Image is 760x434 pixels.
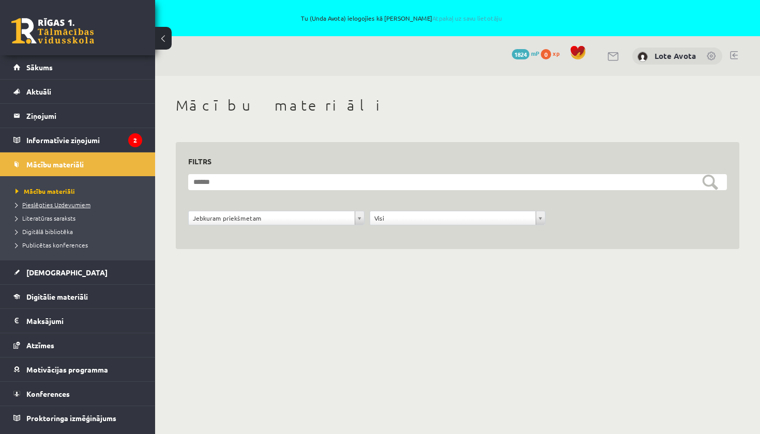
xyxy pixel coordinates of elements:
span: Aktuāli [26,87,51,96]
span: mP [531,49,539,57]
a: Digitālie materiāli [13,285,142,308]
a: Proktoringa izmēģinājums [13,406,142,430]
a: 1824 mP [512,49,539,57]
span: Mācību materiāli [16,187,75,195]
a: Rīgas 1. Tālmācības vidusskola [11,18,94,44]
legend: Informatīvie ziņojumi [26,128,142,152]
a: Sākums [13,55,142,79]
span: Pieslēgties Uzdevumiem [16,200,90,209]
a: Digitālā bibliotēka [16,227,145,236]
span: Sākums [26,63,53,72]
a: Aktuāli [13,80,142,103]
a: Ziņojumi [13,104,142,128]
a: 0 xp [541,49,565,57]
a: Pieslēgties Uzdevumiem [16,200,145,209]
span: Digitālie materiāli [26,292,88,301]
h3: Filtrs [188,154,715,168]
a: Atzīmes [13,333,142,357]
span: 1824 [512,49,529,59]
a: Maksājumi [13,309,142,333]
span: Literatūras saraksts [16,214,75,222]
a: Konferences [13,382,142,406]
a: Lote Avota [655,51,696,61]
h1: Mācību materiāli [176,97,739,114]
legend: Ziņojumi [26,104,142,128]
span: Visi [374,211,532,225]
a: Visi [370,211,545,225]
span: [DEMOGRAPHIC_DATA] [26,268,108,277]
span: Proktoringa izmēģinājums [26,413,116,423]
span: Konferences [26,389,70,398]
a: Motivācijas programma [13,358,142,381]
a: Publicētas konferences [16,240,145,250]
legend: Maksājumi [26,309,142,333]
a: Atpakaļ uz savu lietotāju [432,14,502,22]
span: Motivācijas programma [26,365,108,374]
span: Digitālā bibliotēka [16,227,73,236]
span: Tu (Unda Avota) ielogojies kā [PERSON_NAME] [119,15,684,21]
a: Mācību materiāli [13,152,142,176]
span: Atzīmes [26,340,54,350]
span: Jebkuram priekšmetam [193,211,351,225]
span: xp [553,49,559,57]
img: Lote Avota [637,52,648,62]
a: Informatīvie ziņojumi2 [13,128,142,152]
span: Publicētas konferences [16,241,88,249]
a: Mācību materiāli [16,187,145,196]
span: Mācību materiāli [26,160,84,169]
span: 0 [541,49,551,59]
a: Jebkuram priekšmetam [189,211,364,225]
a: Literatūras saraksts [16,213,145,223]
i: 2 [128,133,142,147]
a: [DEMOGRAPHIC_DATA] [13,260,142,284]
